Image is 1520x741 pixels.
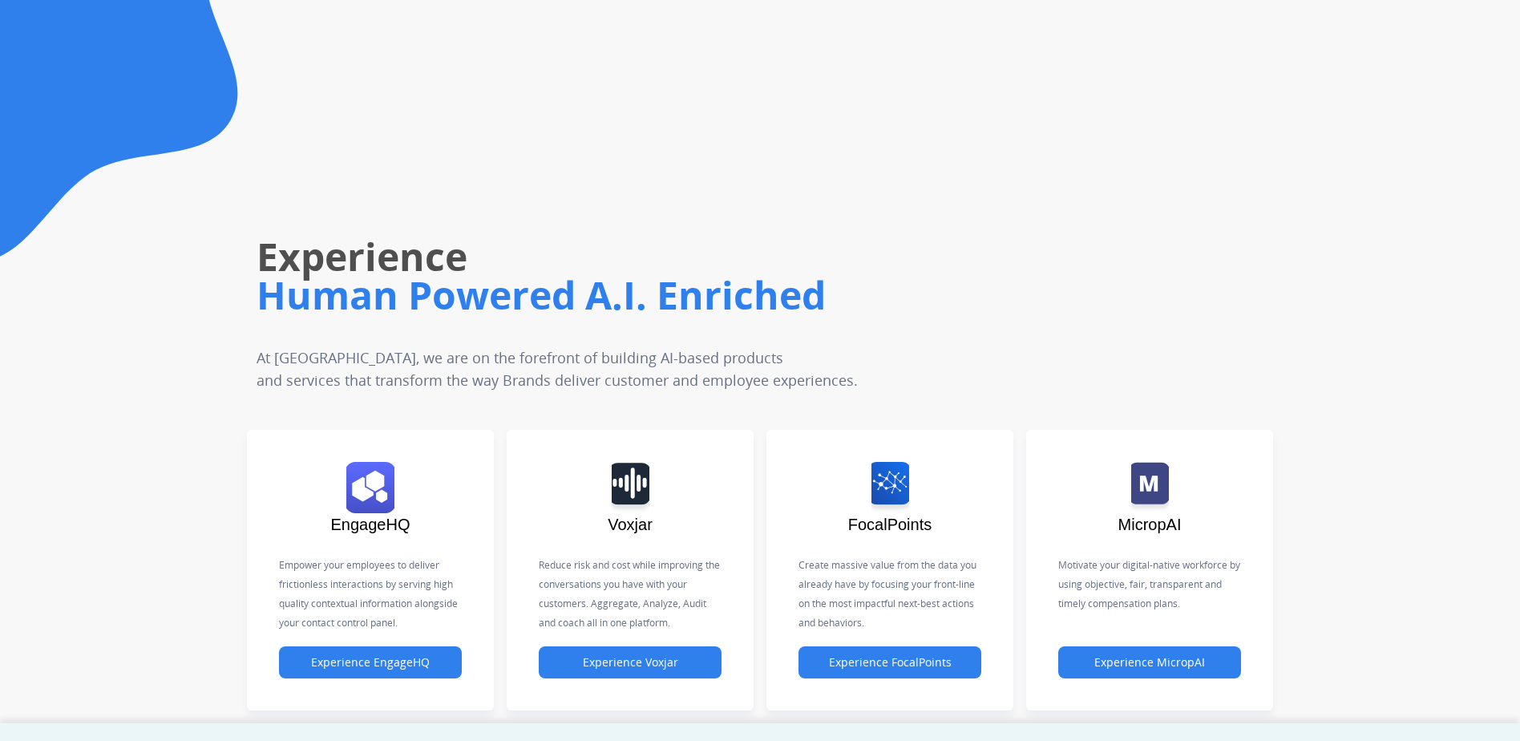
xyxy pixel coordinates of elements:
a: Experience Voxjar [539,656,722,670]
button: Experience Voxjar [539,646,722,678]
h1: Human Powered A.I. Enriched [257,269,1073,321]
a: Experience EngageHQ [279,656,462,670]
p: Motivate your digital-native workforce by using objective, fair, transparent and timely compensat... [1058,556,1241,613]
p: Empower your employees to deliver frictionless interactions by serving high quality contextual in... [279,556,462,633]
button: Experience FocalPoints [798,646,981,678]
img: logo [612,462,649,513]
button: Experience EngageHQ [279,646,462,678]
img: logo [871,462,909,513]
a: Experience MicropAI [1058,656,1241,670]
a: Experience FocalPoints [798,656,981,670]
span: Voxjar [608,516,653,533]
button: Experience MicropAI [1058,646,1241,678]
span: EngageHQ [331,516,410,533]
p: At [GEOGRAPHIC_DATA], we are on the forefront of building AI-based products and services that tra... [257,346,971,391]
p: Create massive value from the data you already have by focusing your front-line on the most impac... [798,556,981,633]
img: logo [1131,462,1169,513]
p: Reduce risk and cost while improving the conversations you have with your customers. Aggregate, A... [539,556,722,633]
span: FocalPoints [848,516,932,533]
span: MicropAI [1118,516,1182,533]
h1: Experience [257,231,1073,282]
img: logo [346,462,394,513]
